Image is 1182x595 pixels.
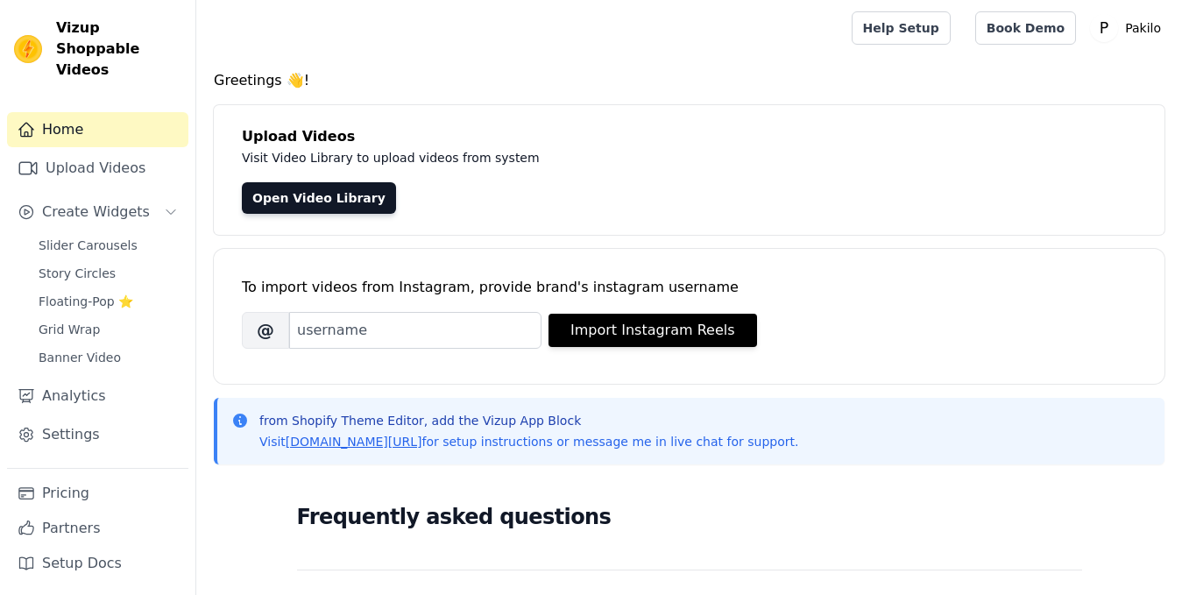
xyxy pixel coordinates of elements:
[28,233,188,258] a: Slider Carousels
[214,70,1164,91] h4: Greetings 👋!
[39,349,121,366] span: Banner Video
[242,147,1027,168] p: Visit Video Library to upload videos from system
[286,435,422,449] a: [DOMAIN_NAME][URL]
[259,412,798,429] p: from Shopify Theme Editor, add the Vizup App Block
[7,546,188,581] a: Setup Docs
[28,317,188,342] a: Grid Wrap
[549,314,757,347] button: Import Instagram Reels
[7,476,188,511] a: Pricing
[852,11,951,45] a: Help Setup
[7,379,188,414] a: Analytics
[39,237,138,254] span: Slider Carousels
[259,433,798,450] p: Visit for setup instructions or message me in live chat for support.
[1118,12,1168,44] p: Pakilo
[14,35,42,63] img: Vizup
[28,345,188,370] a: Banner Video
[56,18,181,81] span: Vizup Shoppable Videos
[289,312,541,349] input: username
[39,321,100,338] span: Grid Wrap
[7,151,188,186] a: Upload Videos
[242,126,1136,147] h4: Upload Videos
[242,312,289,349] span: @
[7,417,188,452] a: Settings
[242,182,396,214] a: Open Video Library
[7,511,188,546] a: Partners
[28,289,188,314] a: Floating-Pop ⭐
[42,202,150,223] span: Create Widgets
[7,195,188,230] button: Create Widgets
[242,277,1136,298] div: To import videos from Instagram, provide brand's instagram username
[39,265,116,282] span: Story Circles
[28,261,188,286] a: Story Circles
[39,293,133,310] span: Floating-Pop ⭐
[1100,19,1108,37] text: P
[7,112,188,147] a: Home
[297,499,1082,535] h2: Frequently asked questions
[975,11,1076,45] a: Book Demo
[1090,12,1168,44] button: P Pakilo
